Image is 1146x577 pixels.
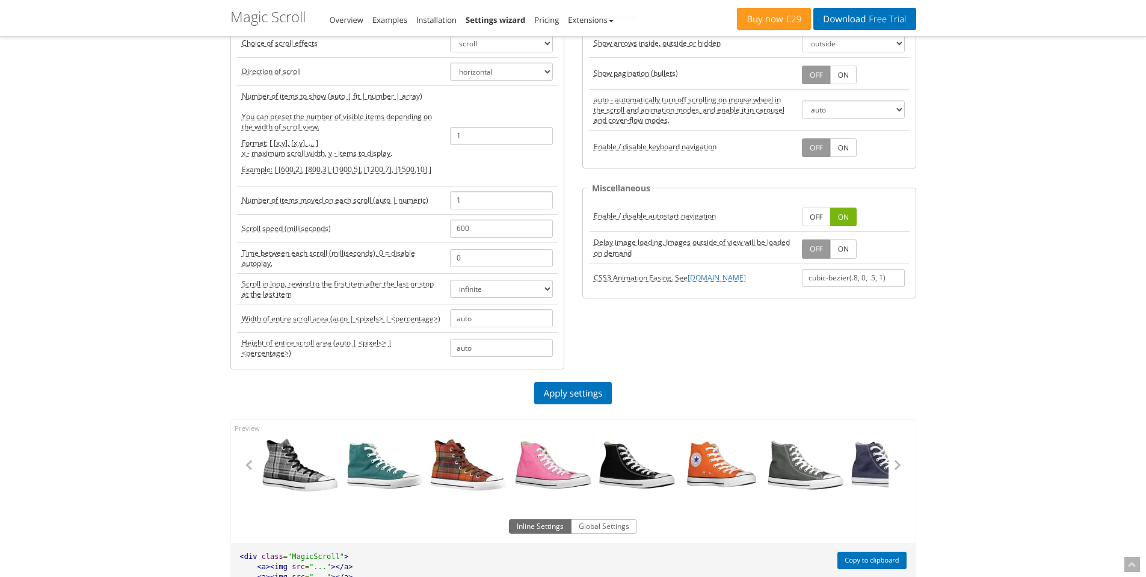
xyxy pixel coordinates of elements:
[509,519,571,534] button: Inline Settings
[830,138,857,157] a: ON
[594,273,746,283] acronym: easing, default: cubic-bezier(.8, 0, .5, 1)
[242,138,440,158] p: Format: [ [x,y], [x,y], ... ] x - maximum scroll width, y - items to display.
[416,14,457,25] a: Installation
[594,68,678,78] acronym: pagination, default: false
[594,38,721,48] acronym: arrows, default: outside
[594,141,716,152] acronym: keyboard, default: false
[802,66,831,84] a: OFF
[837,552,906,569] button: Copy to clipboard
[292,563,305,571] span: src
[242,38,318,48] acronym: mode, default: scroll
[830,208,857,226] a: ON
[288,552,344,561] span: "MagicScroll"
[242,195,428,205] acronym: step, default: auto
[802,239,831,258] a: OFF
[568,14,613,25] a: Extensions
[309,563,331,571] span: "..."
[466,14,525,25] a: Settings wizard
[331,563,353,571] span: ></a>
[571,519,637,534] button: Global Settings
[242,223,331,233] acronym: speed, default: 600
[534,382,612,404] a: Apply settings
[242,248,440,268] acronym: autoplay, default: 0
[372,14,407,25] a: Examples
[589,181,653,195] legend: Miscellaneous
[688,273,746,283] a: [DOMAIN_NAME]
[534,14,559,25] a: Pricing
[305,563,309,571] span: =
[813,8,916,30] a: DownloadFree Trial
[242,279,440,299] acronym: loop, default: infinite
[594,211,716,221] acronym: autostart, default: true
[262,552,283,561] span: class
[242,91,440,181] acronym: items, default: auto
[330,14,363,25] a: Overview
[594,237,792,258] acronym: lazyLoad, default: false
[257,563,288,571] span: <a><img
[866,14,906,24] span: Free Trial
[594,94,792,125] acronym: scrollOnWheel, default: auto
[230,9,306,25] h1: Magic Scroll
[242,66,301,76] acronym: orientation, default: horizontal
[242,313,440,324] acronym: width, default: auto
[802,138,831,157] a: OFF
[242,338,440,358] acronym: height, default: auto
[830,239,857,258] a: ON
[737,8,811,30] a: Buy now£29
[240,552,257,561] span: <div
[802,208,831,226] a: OFF
[344,552,348,561] span: >
[830,66,857,84] a: ON
[783,14,802,24] span: £29
[283,552,288,561] span: =
[242,164,440,174] p: Example: [ [600,2], [800,3], [1000,5], [1200,7], [1500,10] ]
[242,111,440,132] p: You can preset the number of visible items depending on the width of scroll view.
